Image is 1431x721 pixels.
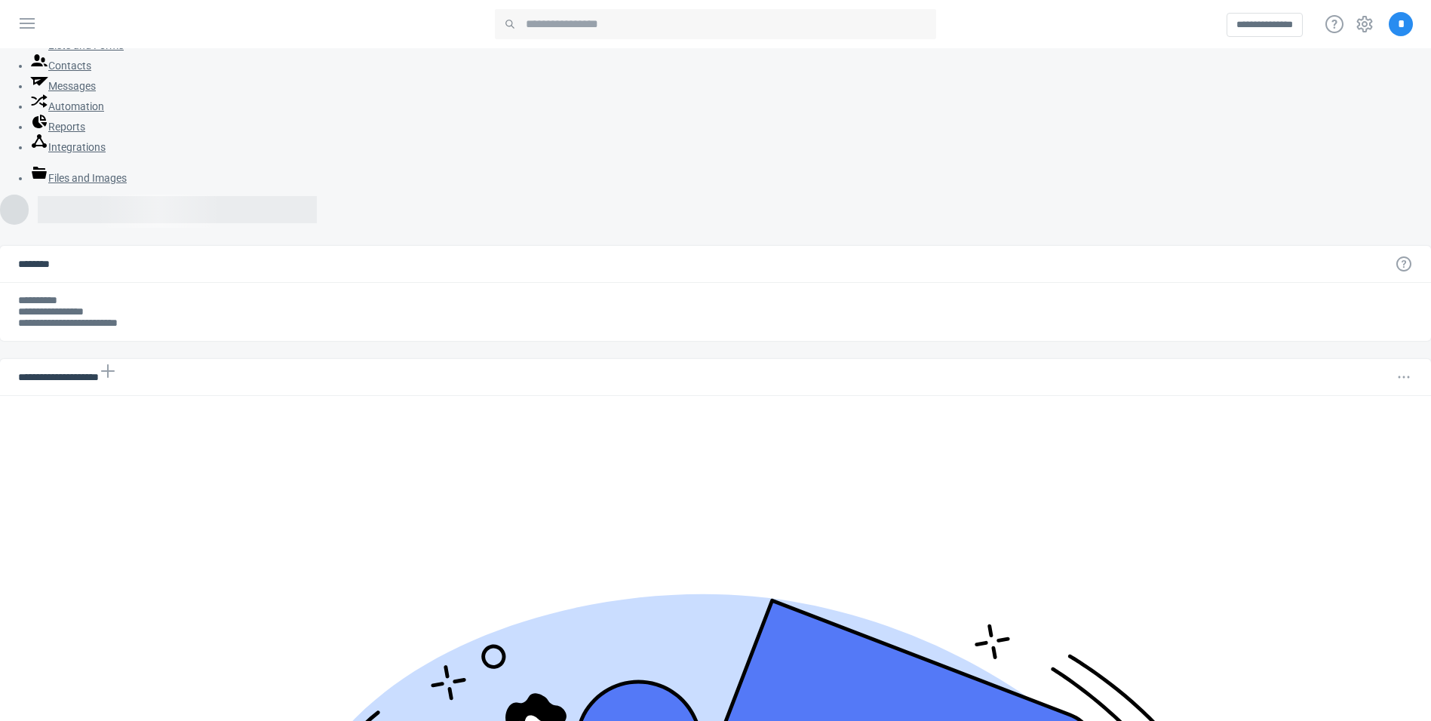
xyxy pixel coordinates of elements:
[30,141,106,153] a: Integrations
[30,80,96,92] a: Messages
[48,121,85,133] span: Reports
[30,100,104,112] a: Automation
[48,172,127,184] span: Files and Images
[48,100,104,112] span: Automation
[48,60,91,72] span: Contacts
[30,172,127,184] a: Files and Images
[30,60,91,72] a: Contacts
[48,141,106,153] span: Integrations
[30,121,85,133] a: Reports
[48,80,96,92] span: Messages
